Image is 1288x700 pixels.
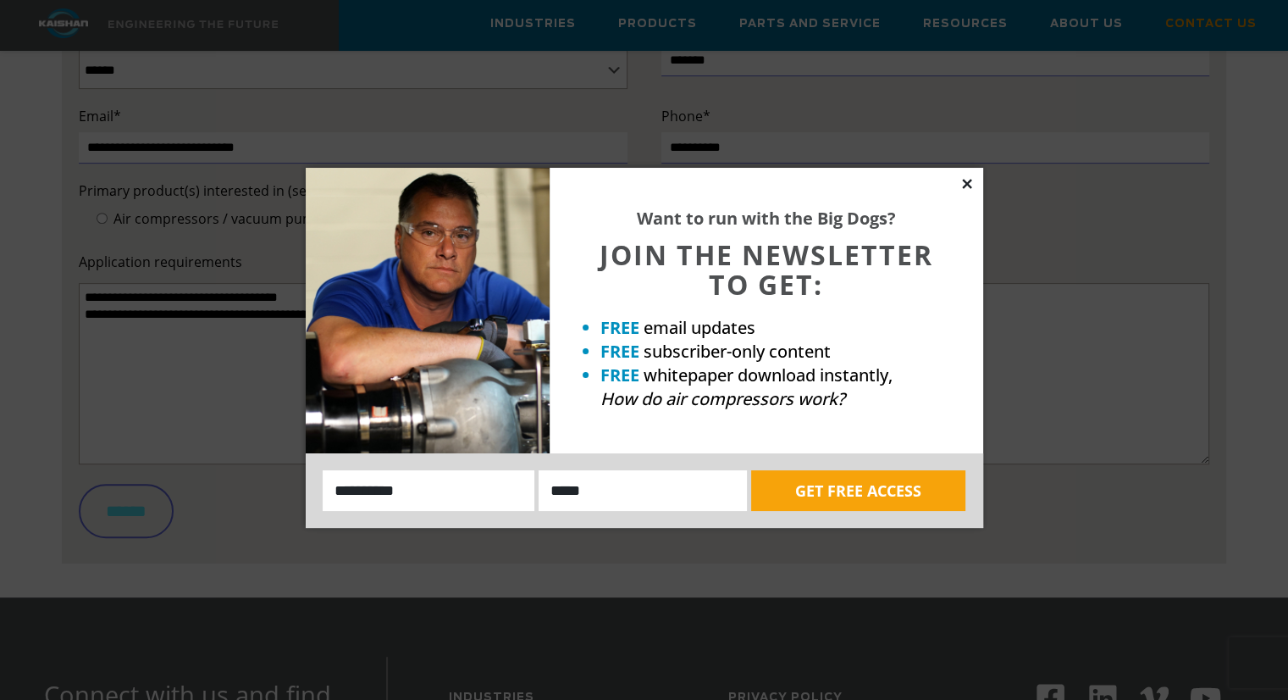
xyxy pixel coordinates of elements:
[637,207,896,230] strong: Want to run with the Big Dogs?
[959,176,975,192] button: Close
[323,470,535,511] input: Name:
[539,470,747,511] input: Email
[600,316,639,339] strong: FREE
[600,387,845,410] em: How do air compressors work?
[600,236,933,303] span: JOIN THE NEWSLETTER TO GET:
[600,340,639,363] strong: FREE
[644,316,755,339] span: email updates
[644,364,893,386] span: whitepaper download instantly,
[751,470,965,511] button: GET FREE ACCESS
[600,364,639,386] strong: FREE
[644,340,831,363] span: subscriber-only content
